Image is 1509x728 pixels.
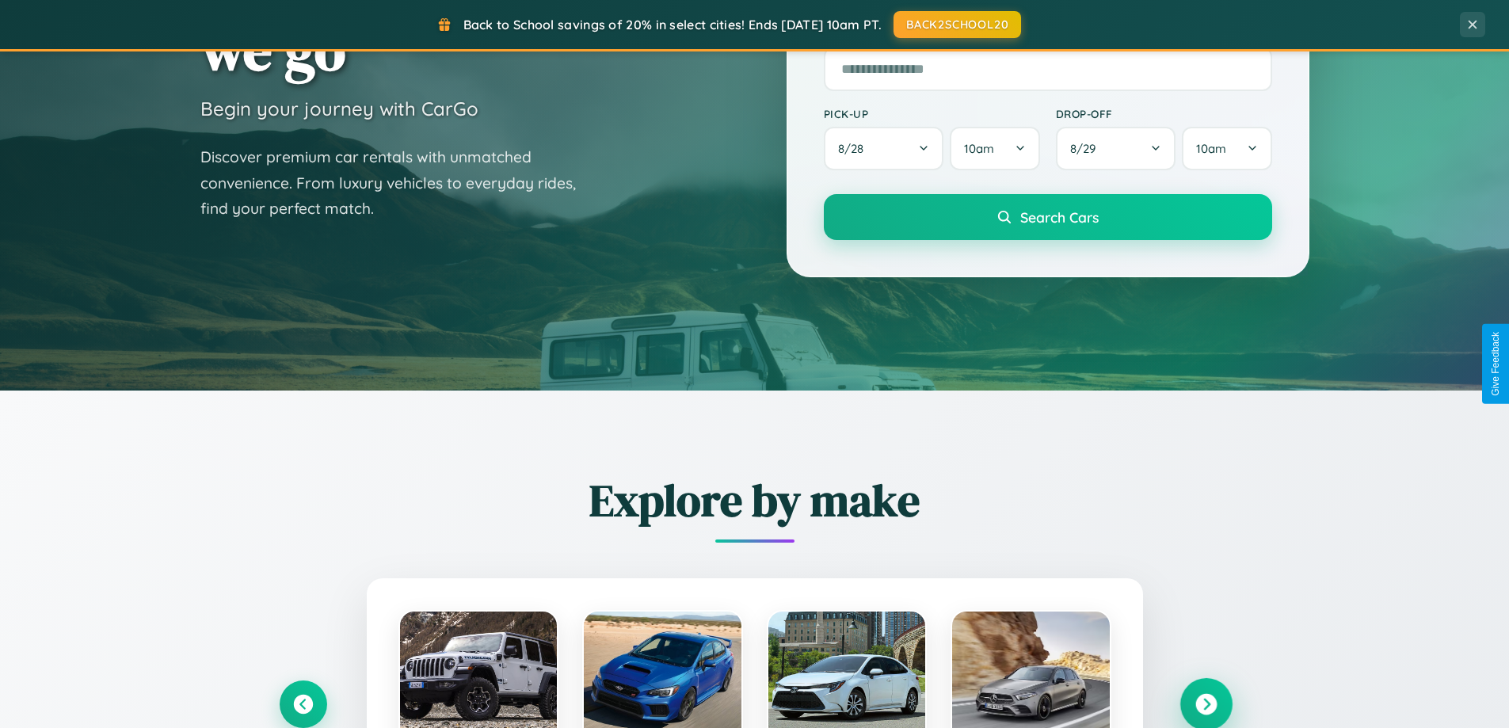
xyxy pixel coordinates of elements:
[838,141,871,156] span: 8 / 28
[1490,332,1501,396] div: Give Feedback
[824,194,1272,240] button: Search Cars
[1056,107,1272,120] label: Drop-off
[950,127,1039,170] button: 10am
[463,17,882,32] span: Back to School savings of 20% in select cities! Ends [DATE] 10am PT.
[824,127,944,170] button: 8/28
[824,107,1040,120] label: Pick-up
[200,144,596,222] p: Discover premium car rentals with unmatched convenience. From luxury vehicles to everyday rides, ...
[1056,127,1176,170] button: 8/29
[1196,141,1226,156] span: 10am
[1020,208,1099,226] span: Search Cars
[1070,141,1103,156] span: 8 / 29
[964,141,994,156] span: 10am
[200,97,478,120] h3: Begin your journey with CarGo
[280,470,1230,531] h2: Explore by make
[1182,127,1271,170] button: 10am
[894,11,1021,38] button: BACK2SCHOOL20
